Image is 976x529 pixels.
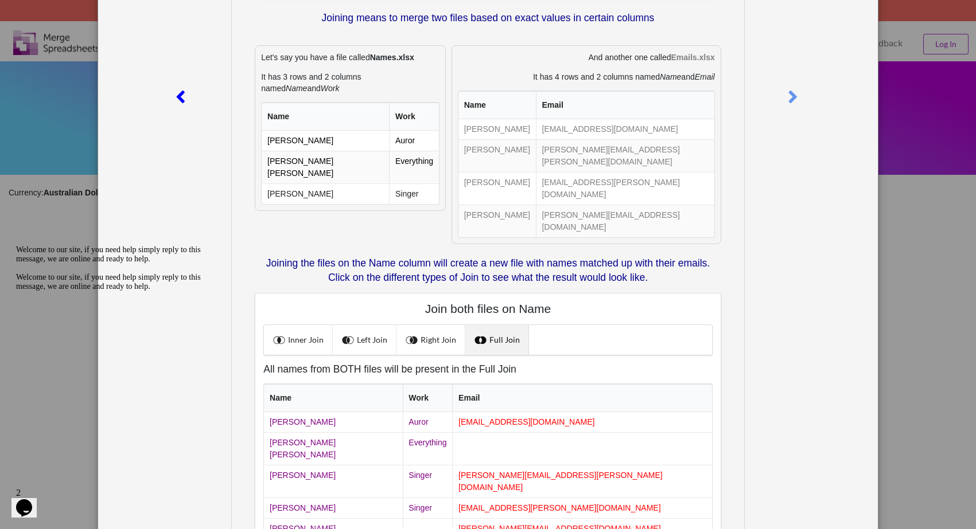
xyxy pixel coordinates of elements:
[536,139,714,172] td: [PERSON_NAME][EMAIL_ADDRESS][PERSON_NAME][DOMAIN_NAME]
[262,103,389,131] th: Name
[458,172,536,205] td: [PERSON_NAME]
[370,53,414,62] b: Names.xlsx
[396,325,465,355] a: Right Join
[263,363,713,375] h5: All names from BOTH files will be present in the Full Join
[403,432,453,465] td: Everything
[536,119,714,139] td: [EMAIL_ADDRESS][DOMAIN_NAME]
[11,483,48,518] iframe: chat widget
[264,412,402,432] td: [PERSON_NAME]
[264,465,402,497] td: [PERSON_NAME]
[671,53,714,62] b: Emails.xlsx
[536,172,714,205] td: [EMAIL_ADDRESS][PERSON_NAME][DOMAIN_NAME]
[660,72,681,81] i: Name
[261,71,440,94] p: It has 3 rows and 2 columns named and
[536,205,714,237] td: [PERSON_NAME][EMAIL_ADDRESS][DOMAIN_NAME]
[262,131,389,151] td: [PERSON_NAME]
[261,52,440,63] p: Let's say you have a file called
[389,151,439,183] td: Everything
[536,91,714,119] th: Email
[5,5,211,50] div: Welcome to our site, if you need help simply reply to this message, we are online and ready to he...
[262,183,389,204] td: [PERSON_NAME]
[286,84,307,93] i: Name
[452,497,711,518] td: [EMAIL_ADDRESS][PERSON_NAME][DOMAIN_NAME]
[403,465,453,497] td: Singer
[403,384,453,412] th: Work
[5,5,189,22] span: Welcome to our site, if you need help simply reply to this message, we are online and ready to help.
[458,52,715,63] p: And another one called
[403,497,453,518] td: Singer
[264,432,402,465] td: [PERSON_NAME] [PERSON_NAME]
[403,412,453,432] td: Auror
[458,91,536,119] th: Name
[264,325,333,355] a: Inner Join
[465,325,529,355] a: Full Join
[452,465,711,497] td: [PERSON_NAME][EMAIL_ADDRESS][PERSON_NAME][DOMAIN_NAME]
[695,72,715,81] i: Email
[264,384,402,412] th: Name
[458,71,715,83] p: It has 4 rows and 2 columns named and
[262,151,389,183] td: [PERSON_NAME] [PERSON_NAME]
[389,103,439,131] th: Work
[389,131,439,151] td: Auror
[5,32,189,50] span: Welcome to our site, if you need help simply reply to this message, we are online and ready to help.
[333,325,396,355] a: Left Join
[264,497,402,518] td: [PERSON_NAME]
[11,241,218,477] iframe: chat widget
[321,84,340,93] i: Work
[260,11,716,25] p: Joining means to merge two files based on exact values in certain columns
[389,183,439,204] td: Singer
[458,139,536,172] td: [PERSON_NAME]
[452,412,711,432] td: [EMAIL_ADDRESS][DOMAIN_NAME]
[452,384,711,412] th: Email
[458,205,536,237] td: [PERSON_NAME]
[263,301,713,316] h4: Join both files on Name
[255,256,721,285] p: Joining the files on the Name column will create a new file with names matched up with their emai...
[458,119,536,139] td: [PERSON_NAME]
